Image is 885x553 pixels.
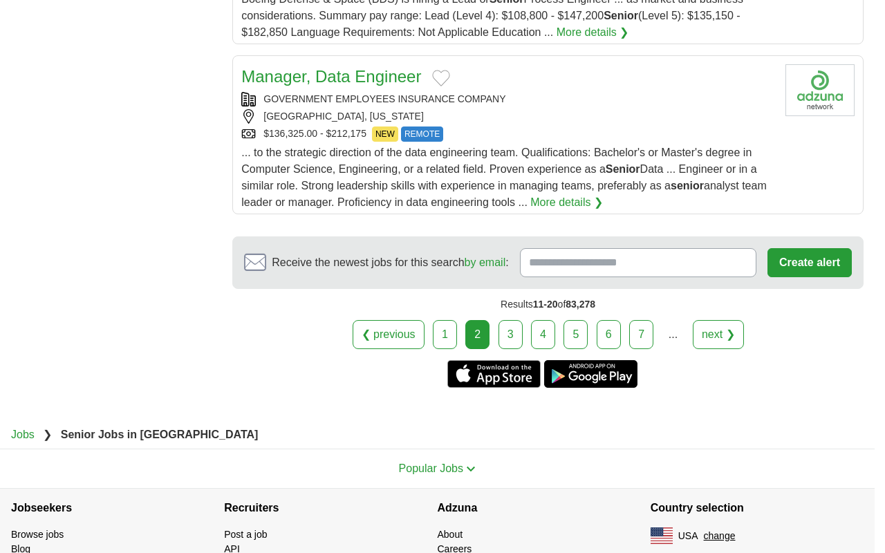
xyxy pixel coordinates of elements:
[232,289,864,320] div: Results of
[433,320,457,349] a: 1
[353,320,425,349] a: ❮ previous
[61,429,259,440] strong: Senior Jobs in [GEOGRAPHIC_DATA]
[401,126,443,142] span: REMOTE
[224,529,267,540] a: Post a job
[693,320,744,349] a: next ❯
[533,299,558,310] span: 11-20
[241,92,774,106] div: GOVERNMENT EMPLOYEES INSURANCE COMPANY
[557,24,629,41] a: More details ❯
[531,320,555,349] a: 4
[465,256,506,268] a: by email
[651,527,673,544] img: US flag
[597,320,621,349] a: 6
[767,248,852,277] button: Create alert
[660,321,687,348] div: ...
[399,462,463,474] span: Popular Jobs
[544,360,637,388] a: Get the Android app
[563,320,588,349] a: 5
[785,64,855,116] img: Company logo
[272,254,508,271] span: Receive the newest jobs for this search :
[671,180,704,191] strong: senior
[241,109,774,124] div: [GEOGRAPHIC_DATA], [US_STATE]
[11,429,35,440] a: Jobs
[466,466,476,472] img: toggle icon
[566,299,595,310] span: 83,278
[432,70,450,86] button: Add to favorite jobs
[465,320,490,349] div: 2
[11,529,64,540] a: Browse jobs
[499,320,523,349] a: 3
[241,147,766,208] span: ... to the strategic direction of the data engineering team. Qualifications: Bachelor's or Master...
[704,529,736,543] button: change
[372,126,398,142] span: NEW
[678,529,698,543] span: USA
[438,529,463,540] a: About
[241,126,774,142] div: $136,325.00 - $212,175
[629,320,653,349] a: 7
[651,489,864,527] h4: Country selection
[604,10,638,21] strong: Senior
[43,429,52,440] span: ❯
[606,163,640,175] strong: Senior
[530,194,603,211] a: More details ❯
[447,360,541,388] a: Get the iPhone app
[241,67,421,86] a: Manager, Data Engineer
